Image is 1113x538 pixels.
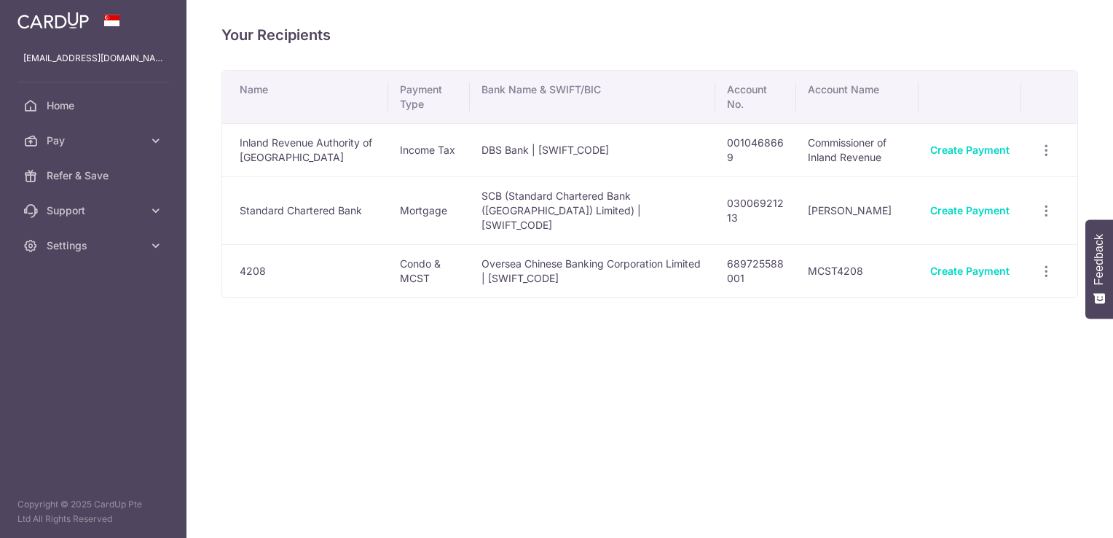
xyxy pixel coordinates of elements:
th: Account Name [796,71,919,123]
span: Support [47,203,143,218]
td: Mortgage [388,176,470,244]
th: Account No. [715,71,796,123]
td: SCB (Standard Chartered Bank ([GEOGRAPHIC_DATA]) Limited) | [SWIFT_CODE] [470,176,716,244]
td: Commissioner of Inland Revenue [796,123,919,176]
td: 4208 [222,244,388,297]
span: Settings [47,238,143,253]
p: [EMAIL_ADDRESS][DOMAIN_NAME] [23,51,163,66]
button: Feedback - Show survey [1085,219,1113,319]
td: MCST4208 [796,244,919,297]
td: Income Tax [388,123,470,176]
span: Refer & Save [47,168,143,183]
h4: Your Recipients [221,23,1078,47]
td: Standard Chartered Bank [222,176,388,244]
td: [PERSON_NAME] [796,176,919,244]
span: Pay [47,133,143,148]
a: Create Payment [930,265,1010,277]
span: Feedback [1093,234,1106,285]
th: Name [222,71,388,123]
td: Inland Revenue Authority of [GEOGRAPHIC_DATA] [222,123,388,176]
td: Oversea Chinese Banking Corporation Limited | [SWIFT_CODE] [470,244,716,297]
td: 689725588001 [715,244,796,297]
th: Bank Name & SWIFT/BIC [470,71,716,123]
a: Create Payment [930,144,1010,156]
td: 03006921213 [715,176,796,244]
td: 0010468669 [715,123,796,176]
a: Create Payment [930,204,1010,217]
td: DBS Bank | [SWIFT_CODE] [470,123,716,176]
span: Home [47,98,143,113]
th: Payment Type [388,71,470,123]
img: CardUp [17,12,89,29]
td: Condo & MCST [388,244,470,297]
